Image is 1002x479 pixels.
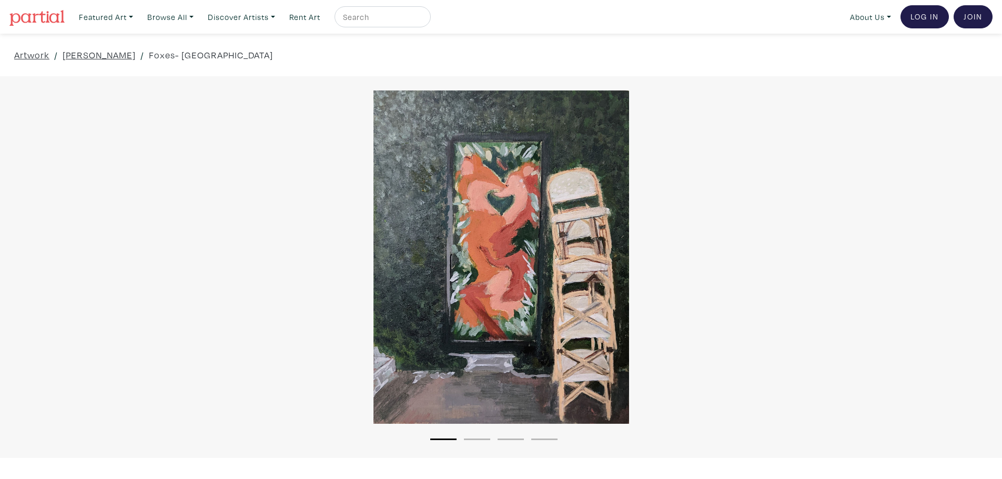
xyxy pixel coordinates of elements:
button: 3 of 4 [498,439,524,440]
a: Artwork [14,48,49,62]
button: 1 of 4 [430,439,457,440]
a: Rent Art [285,6,325,28]
button: 2 of 4 [464,439,490,440]
a: Join [954,5,993,28]
a: [PERSON_NAME] [63,48,136,62]
input: Search [342,11,421,24]
span: / [54,48,58,62]
button: 4 of 4 [531,439,558,440]
a: About Us [845,6,896,28]
a: Discover Artists [203,6,280,28]
span: / [140,48,144,62]
a: Log In [900,5,949,28]
a: Foxes- [GEOGRAPHIC_DATA] [149,48,273,62]
a: Featured Art [74,6,138,28]
a: Browse All [143,6,198,28]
